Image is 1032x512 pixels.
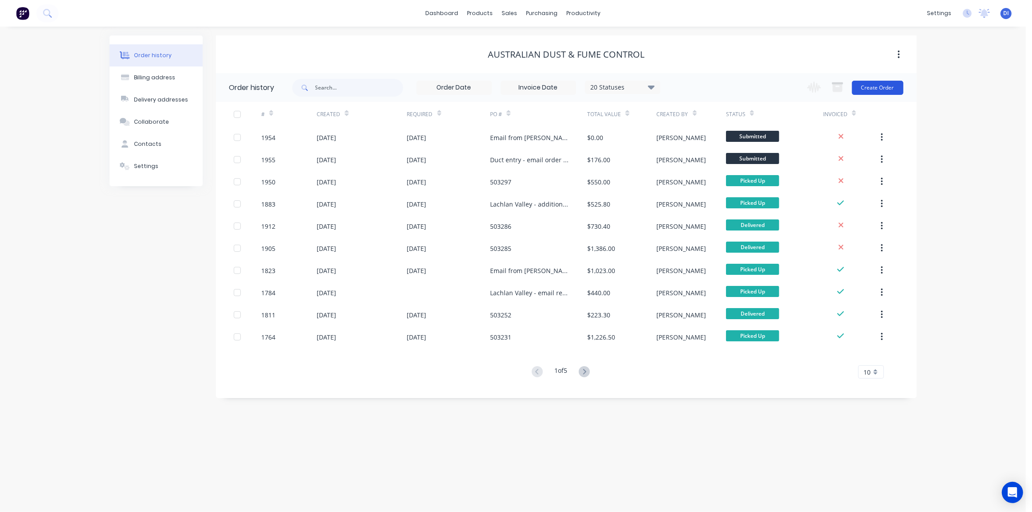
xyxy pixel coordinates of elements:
[726,131,779,142] span: Submitted
[417,81,491,94] input: Order Date
[522,7,562,20] div: purchasing
[726,102,823,126] div: Status
[407,102,490,126] div: Required
[261,310,275,320] div: 1811
[823,102,879,126] div: Invoiced
[261,244,275,253] div: 1905
[134,74,175,82] div: Billing address
[726,219,779,231] span: Delivered
[407,244,427,253] div: [DATE]
[1002,482,1023,503] div: Open Intercom Messenger
[587,199,610,209] div: $525.80
[554,366,567,379] div: 1 of 5
[587,266,615,275] div: $1,023.00
[261,177,275,187] div: 1950
[726,153,779,164] span: Submitted
[110,44,203,66] button: Order history
[110,89,203,111] button: Delivery addresses
[726,308,779,319] span: Delivered
[587,244,615,253] div: $1,386.00
[864,367,871,377] span: 10
[134,96,188,104] div: Delivery addresses
[490,133,569,142] div: Email from [PERSON_NAME] Valley Hoods
[490,155,569,164] div: Duct entry - email order from [PERSON_NAME]
[823,110,848,118] div: Invoiced
[657,110,688,118] div: Created By
[407,222,427,231] div: [DATE]
[497,7,522,20] div: sales
[657,310,706,320] div: [PERSON_NAME]
[490,222,511,231] div: 503286
[134,51,172,59] div: Order history
[317,102,407,126] div: Created
[317,199,336,209] div: [DATE]
[488,49,644,60] div: Australian Dust & Fume Control
[317,332,336,342] div: [DATE]
[134,162,158,170] div: Settings
[315,79,403,97] input: Search...
[261,199,275,209] div: 1883
[229,82,275,93] div: Order history
[407,133,427,142] div: [DATE]
[726,286,779,297] span: Picked Up
[490,244,511,253] div: 503285
[587,310,610,320] div: $223.30
[726,264,779,275] span: Picked Up
[261,155,275,164] div: 1955
[922,7,956,20] div: settings
[562,7,605,20] div: productivity
[261,332,275,342] div: 1764
[421,7,463,20] a: dashboard
[587,288,610,297] div: $440.00
[407,332,427,342] div: [DATE]
[110,133,203,155] button: Contacts
[110,111,203,133] button: Collaborate
[490,310,511,320] div: 503252
[490,332,511,342] div: 503231
[585,82,660,92] div: 20 Statuses
[657,288,706,297] div: [PERSON_NAME]
[261,133,275,142] div: 1954
[1003,9,1009,17] span: DI
[407,177,427,187] div: [DATE]
[587,177,610,187] div: $550.00
[317,133,336,142] div: [DATE]
[407,310,427,320] div: [DATE]
[261,110,265,118] div: #
[317,288,336,297] div: [DATE]
[317,177,336,187] div: [DATE]
[407,155,427,164] div: [DATE]
[134,140,161,148] div: Contacts
[657,133,706,142] div: [PERSON_NAME]
[490,110,502,118] div: PO #
[490,288,569,297] div: Lachlan Valley - email request
[317,110,340,118] div: Created
[490,177,511,187] div: 503297
[726,110,746,118] div: Status
[587,332,615,342] div: $1,226.50
[657,222,706,231] div: [PERSON_NAME]
[852,81,903,95] button: Create Order
[657,102,726,126] div: Created By
[657,266,706,275] div: [PERSON_NAME]
[587,222,610,231] div: $730.40
[407,110,433,118] div: Required
[463,7,497,20] div: products
[317,155,336,164] div: [DATE]
[490,266,569,275] div: Email from [PERSON_NAME] Valley job
[726,330,779,341] span: Picked Up
[407,199,427,209] div: [DATE]
[317,310,336,320] div: [DATE]
[587,133,603,142] div: $0.00
[261,266,275,275] div: 1823
[261,222,275,231] div: 1912
[657,332,706,342] div: [PERSON_NAME]
[587,110,621,118] div: Total Value
[726,197,779,208] span: Picked Up
[261,102,317,126] div: #
[587,102,656,126] div: Total Value
[490,199,569,209] div: Lachlan Valley - additional hood
[657,177,706,187] div: [PERSON_NAME]
[726,242,779,253] span: Delivered
[407,266,427,275] div: [DATE]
